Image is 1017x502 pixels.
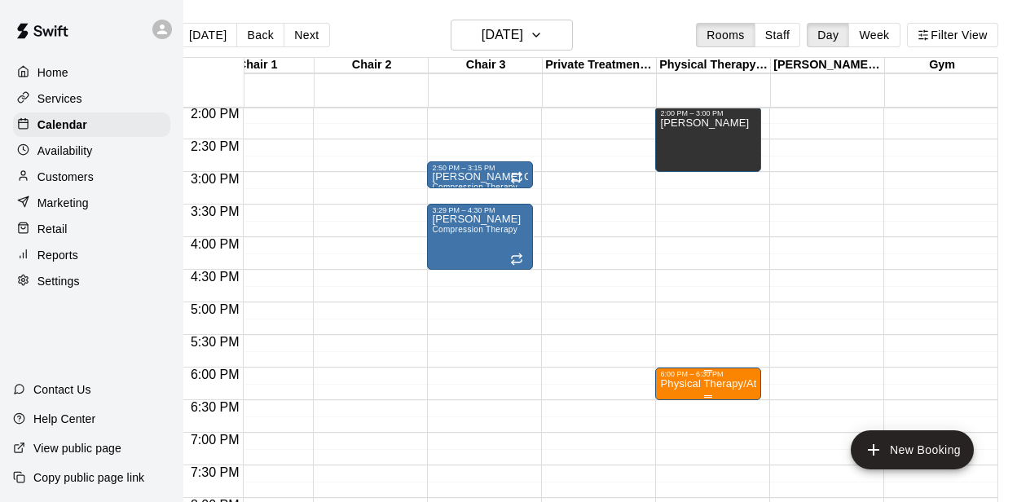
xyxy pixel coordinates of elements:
[429,58,543,73] div: Chair 3
[885,58,999,73] div: Gym
[187,302,244,316] span: 5:00 PM
[200,58,315,73] div: Chair 1
[187,433,244,447] span: 7:00 PM
[236,23,284,47] button: Back
[187,205,244,218] span: 3:30 PM
[482,24,523,46] h6: [DATE]
[33,440,121,456] p: View public page
[37,221,68,237] p: Retail
[660,370,756,378] div: 6:00 PM – 6:30 PM
[187,139,244,153] span: 2:30 PM
[178,23,237,47] button: [DATE]
[510,253,523,266] span: Recurring event
[33,381,91,398] p: Contact Us
[755,23,801,47] button: Staff
[37,90,82,107] p: Services
[13,165,170,189] a: Customers
[543,58,657,73] div: Private Treatment Room
[432,183,517,192] span: Compression Therapy
[13,86,170,111] a: Services
[187,107,244,121] span: 2:00 PM
[13,139,170,163] a: Availability
[187,237,244,251] span: 4:00 PM
[432,164,528,172] div: 2:50 PM – 3:15 PM
[37,273,80,289] p: Settings
[660,109,756,117] div: 2:00 PM – 3:00 PM
[187,368,244,381] span: 6:00 PM
[655,107,761,172] div: 2:00 PM – 3:00 PM: Tom S
[187,270,244,284] span: 4:30 PM
[33,411,95,427] p: Help Center
[427,204,533,270] div: 3:29 PM – 4:30 PM: Hunter Pittman
[696,23,755,47] button: Rooms
[33,469,144,486] p: Copy public page link
[37,195,89,211] p: Marketing
[187,172,244,186] span: 3:00 PM
[13,60,170,85] a: Home
[851,430,974,469] button: add
[13,243,170,267] a: Reports
[13,269,170,293] a: Settings
[187,400,244,414] span: 6:30 PM
[510,171,523,184] span: Recurring event
[37,64,68,81] p: Home
[187,465,244,479] span: 7:30 PM
[427,161,533,188] div: 2:50 PM – 3:15 PM: Paul Oliver Compression Therapy
[907,23,998,47] button: Filter View
[187,335,244,349] span: 5:30 PM
[807,23,849,47] button: Day
[37,117,87,133] p: Calendar
[37,169,94,185] p: Customers
[657,58,771,73] div: Physical Therapy Room
[315,58,429,73] div: Chair 2
[37,247,78,263] p: Reports
[13,191,170,215] a: Marketing
[848,23,900,47] button: Week
[432,225,517,234] span: Compression Therapy
[13,112,170,137] a: Calendar
[655,368,761,400] div: 6:00 PM – 6:30 PM: Physical Therapy/Athletic Training - 30 min treatment
[771,58,885,73] div: [PERSON_NAME]'s Room
[432,206,528,214] div: 3:29 PM – 4:30 PM
[284,23,329,47] button: Next
[451,20,573,51] button: [DATE]
[37,143,93,159] p: Availability
[13,217,170,241] a: Retail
